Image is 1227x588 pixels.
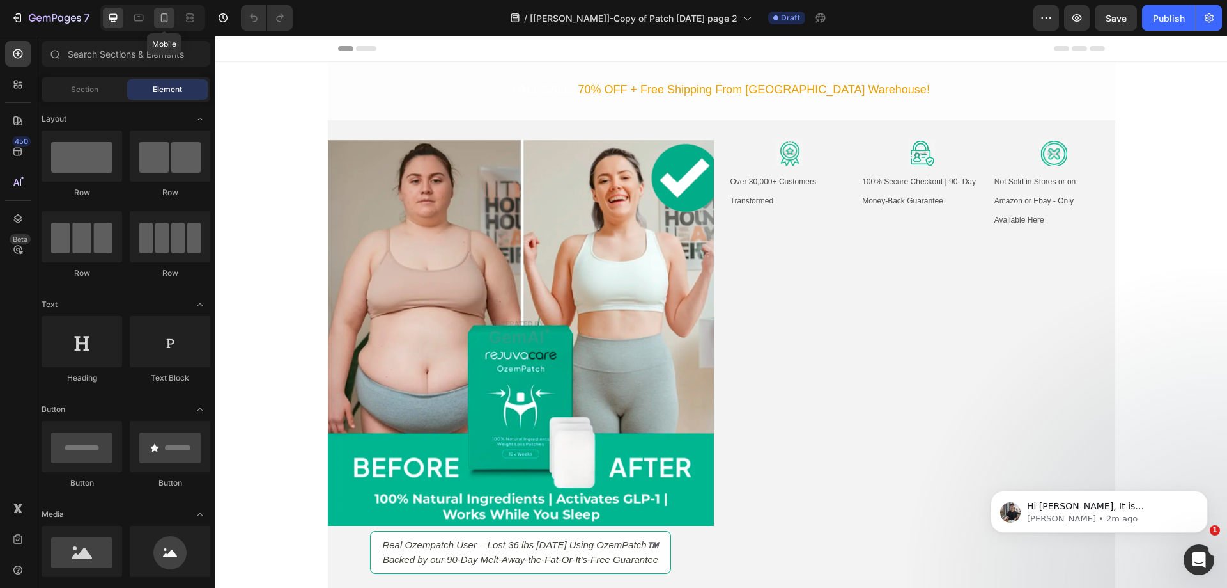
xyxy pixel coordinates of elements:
span: Button [42,404,65,415]
strong: "I lost 36 pounds without [124,549,489,584]
iframe: Intercom notifications message [971,464,1227,553]
p: 7 [84,10,89,26]
p: Message from Tony, sent 2m ago [56,49,220,61]
span: Draft [781,12,800,24]
input: Search Sections & Elements [42,41,210,67]
span: FALL SALE: [297,47,359,60]
button: 7 [5,5,95,31]
span: Layout [42,113,66,125]
div: Button [130,477,210,489]
i: Backed by our 90-Day Melt-Away-the-Fat-Or-It’s-Free Guarantee [167,518,443,529]
img: Alt image [693,104,720,130]
span: Element [153,84,182,95]
span: Available Here [779,180,829,189]
img: Alt image [561,104,587,130]
iframe: Intercom live chat [1184,544,1214,575]
span: [[PERSON_NAME]]-Copy of Patch [DATE] page 2 [530,12,737,25]
span: Toggle open [190,504,210,525]
div: Row [42,267,122,279]
span: Hi [PERSON_NAME], It is [PERSON_NAME] joining the conversation with [PERSON_NAME] for your suppor... [56,37,213,149]
iframe: Design area [215,36,1227,588]
img: Alt image [826,104,852,130]
div: Row [130,267,210,279]
div: Row [42,187,122,198]
span: 70% OFF + Free Shipping From [GEOGRAPHIC_DATA] Warehouse! [363,47,714,60]
div: Publish [1153,12,1185,25]
span: Not Sold in Stores or on [779,141,860,150]
span: Toggle open [190,109,210,129]
div: Undo/Redo [241,5,293,31]
div: Button [42,477,122,489]
span: Amazon or Ebay - Only [779,161,858,170]
span: Media [42,509,64,520]
span: 1 [1210,525,1220,536]
i: Real Ozempatch User – Lost 36 lbs [DATE] Using OzemPatch™️ [167,504,443,514]
span: 100% Secure Checkout | 90- Day Money-Back Guarantee [647,141,760,170]
button: Save [1095,5,1137,31]
span: Save [1106,13,1127,24]
div: Beta [10,234,31,244]
span: Text [42,299,58,310]
img: Alt image [112,104,498,490]
div: Text Block [130,372,210,384]
span: Toggle open [190,294,210,315]
div: 450 [12,136,31,147]
button: Publish [1142,5,1196,31]
span: Over 30,000+ Customers Transformed [515,141,601,170]
div: Heading [42,372,122,384]
span: / [524,12,527,25]
span: Section [71,84,98,95]
div: Row [130,187,210,198]
span: Toggle open [190,399,210,420]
